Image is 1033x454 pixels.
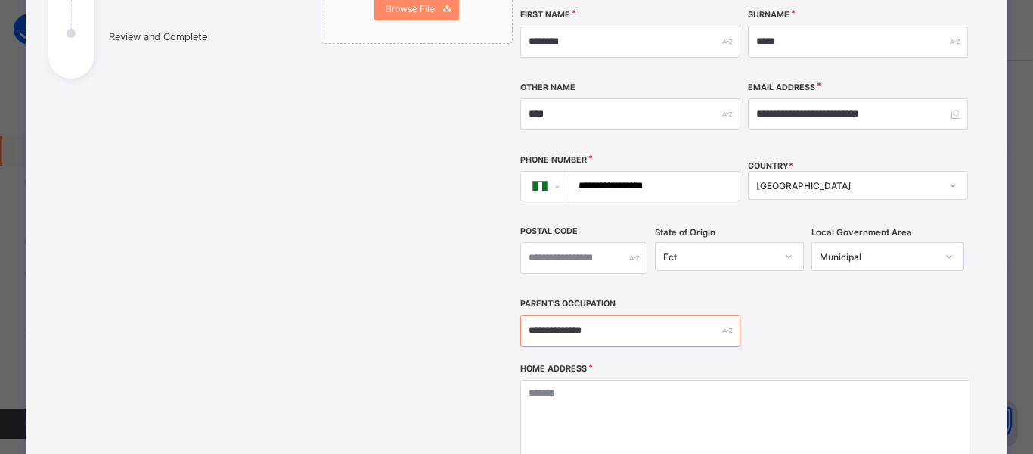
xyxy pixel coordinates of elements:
div: [GEOGRAPHIC_DATA] [756,180,940,191]
label: Phone Number [520,155,587,165]
label: First Name [520,10,570,20]
label: Other Name [520,82,575,92]
label: Surname [748,10,789,20]
label: Postal Code [520,226,578,236]
span: Local Government Area [811,227,912,238]
span: State of Origin [655,227,715,238]
span: Browse File [386,3,435,14]
span: COUNTRY [748,161,793,171]
label: Parent's Occupation [520,299,616,309]
label: Email Address [748,82,815,92]
div: Municipal [820,251,937,263]
label: Home Address [520,364,587,374]
div: Fct [663,251,776,263]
